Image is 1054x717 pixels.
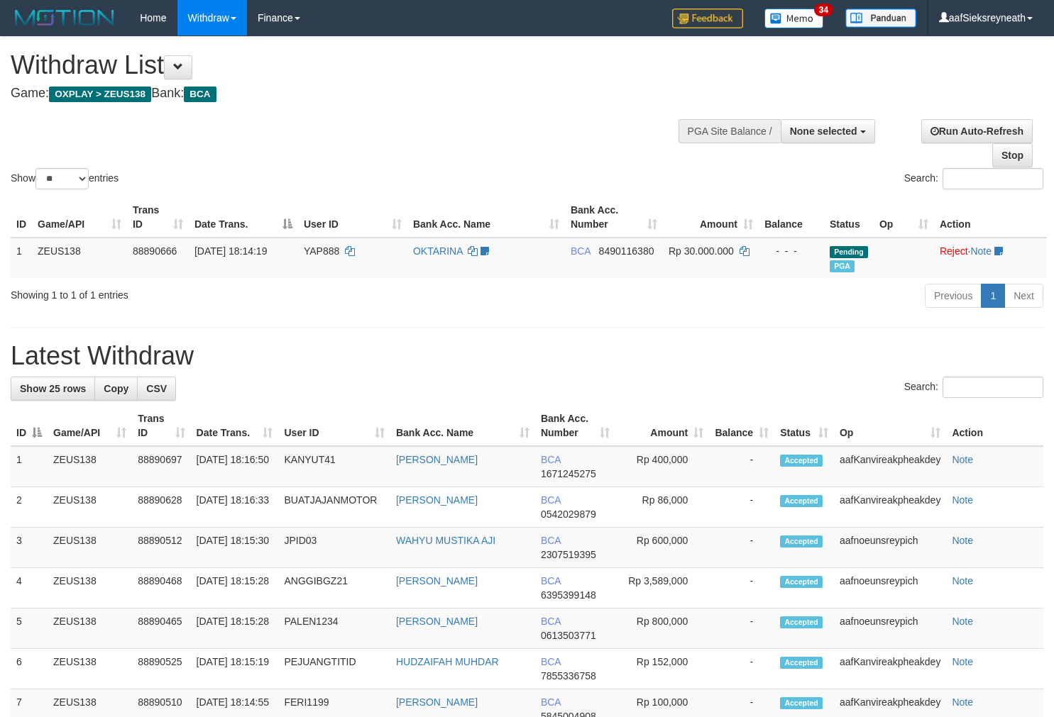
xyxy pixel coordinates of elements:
[541,575,561,587] span: BCA
[11,238,32,278] td: 1
[814,4,833,16] span: 34
[133,245,177,257] span: 88890666
[11,608,48,649] td: 5
[834,568,946,608] td: aafnoeunsreypich
[709,568,774,608] td: -
[127,197,189,238] th: Trans ID: activate to sort column ascending
[132,528,190,568] td: 88890512
[11,282,429,302] div: Showing 1 to 1 of 1 entries
[669,245,734,257] span: Rp 30.000.000
[132,649,190,689] td: 88890525
[11,7,119,28] img: MOTION_logo.png
[191,608,279,649] td: [DATE] 18:15:28
[541,696,561,708] span: BCA
[278,487,390,528] td: BUATJAJANMOTOR
[663,197,759,238] th: Amount: activate to sort column ascending
[709,487,774,528] td: -
[146,383,167,394] span: CSV
[845,9,916,28] img: panduan.png
[278,649,390,689] td: PEJUANGTITID
[11,168,119,189] label: Show entries
[94,377,138,401] a: Copy
[35,168,89,189] select: Showentries
[194,245,267,257] span: [DATE] 18:14:19
[48,528,132,568] td: ZEUS138
[541,656,561,667] span: BCA
[541,589,596,601] span: Copy 6395399148 to clipboard
[824,197,874,238] th: Status
[132,446,190,487] td: 88890697
[790,126,857,137] span: None selected
[49,87,151,102] span: OXPLAY > ZEUS138
[615,487,709,528] td: Rp 86,000
[925,284,982,308] a: Previous
[32,238,127,278] td: ZEUS138
[615,649,709,689] td: Rp 152,000
[541,630,596,641] span: Copy 0613503771 to clipboard
[709,406,774,446] th: Balance: activate to sort column ascending
[952,616,973,627] a: Note
[535,406,615,446] th: Bank Acc. Number: activate to sort column ascending
[541,535,561,546] span: BCA
[874,197,934,238] th: Op: activate to sort column ascending
[904,377,1043,398] label: Search:
[992,143,1033,167] a: Stop
[278,528,390,568] td: JPID03
[304,245,339,257] span: YAP888
[191,487,279,528] td: [DATE] 18:16:33
[934,238,1047,278] td: ·
[396,656,499,667] a: HUDZAIFAH MUHDAR
[946,406,1043,446] th: Action
[830,246,868,258] span: Pending
[11,377,95,401] a: Show 25 rows
[11,406,48,446] th: ID: activate to sort column descending
[48,608,132,649] td: ZEUS138
[11,446,48,487] td: 1
[191,446,279,487] td: [DATE] 18:16:50
[11,568,48,608] td: 4
[565,197,663,238] th: Bank Acc. Number: activate to sort column ascending
[834,528,946,568] td: aafnoeunsreypich
[774,406,834,446] th: Status: activate to sort column ascending
[830,260,855,272] span: Marked by aafmaleo
[780,495,823,507] span: Accepted
[11,342,1043,370] h1: Latest Withdraw
[191,406,279,446] th: Date Trans.: activate to sort column ascending
[390,406,535,446] th: Bank Acc. Name: activate to sort column ascending
[11,649,48,689] td: 6
[834,649,946,689] td: aafKanvireakpheakdey
[780,455,823,467] span: Accepted
[32,197,127,238] th: Game/API: activate to sort column ascending
[981,284,1005,308] a: 1
[11,51,688,79] h1: Withdraw List
[191,649,279,689] td: [DATE] 18:15:19
[132,487,190,528] td: 88890628
[407,197,565,238] th: Bank Acc. Name: activate to sort column ascending
[615,568,709,608] td: Rp 3,589,000
[541,670,596,682] span: Copy 7855336758 to clipboard
[834,406,946,446] th: Op: activate to sort column ascending
[709,649,774,689] td: -
[615,446,709,487] td: Rp 400,000
[137,377,176,401] a: CSV
[709,446,774,487] td: -
[934,197,1047,238] th: Action
[943,168,1043,189] input: Search:
[709,608,774,649] td: -
[189,197,298,238] th: Date Trans.: activate to sort column descending
[764,244,818,258] div: - - -
[541,508,596,520] span: Copy 0542029879 to clipboard
[184,87,216,102] span: BCA
[970,245,992,257] a: Note
[834,487,946,528] td: aafKanvireakpheakdey
[952,535,973,546] a: Note
[904,168,1043,189] label: Search:
[940,245,968,257] a: Reject
[780,616,823,628] span: Accepted
[104,383,128,394] span: Copy
[48,446,132,487] td: ZEUS138
[48,568,132,608] td: ZEUS138
[615,528,709,568] td: Rp 600,000
[952,575,973,587] a: Note
[48,487,132,528] td: ZEUS138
